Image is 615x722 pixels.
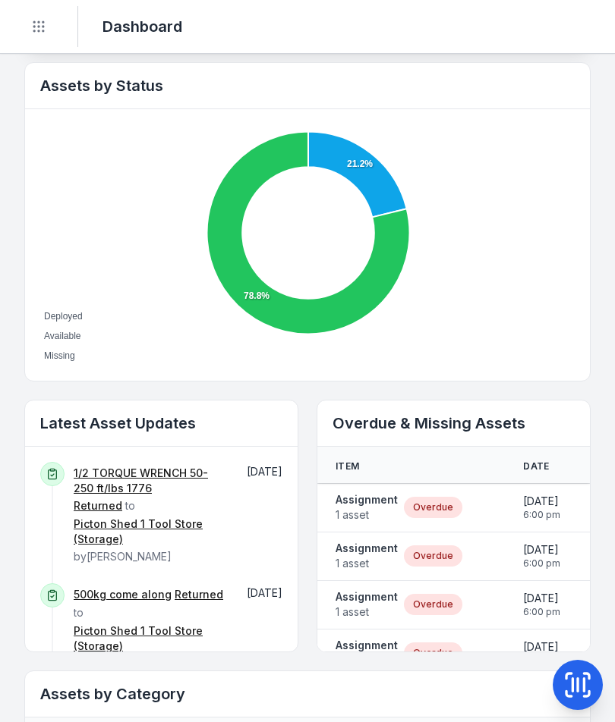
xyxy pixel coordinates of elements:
div: Overdue [404,497,462,518]
span: Deployed [44,311,83,322]
a: Returned [175,587,223,602]
a: Assignment [336,638,398,668]
time: 18/9/2025, 6:00:00 pm [523,591,560,618]
a: Returned [74,498,122,513]
div: Overdue [404,594,462,615]
time: 18/9/2025, 4:58:30 pm [247,586,282,599]
span: to by [PERSON_NAME] [74,588,225,670]
time: 18/9/2025, 6:00:00 pm [523,542,560,570]
span: [DATE] [523,542,560,557]
span: Item [336,460,359,472]
span: [DATE] [247,465,282,478]
span: 1 asset [336,556,398,571]
span: [DATE] [523,591,560,606]
strong: Assignment [336,541,398,556]
span: 6:00 pm [523,557,560,570]
h2: Dashboard [102,16,182,37]
button: Toggle navigation [24,12,53,41]
span: [DATE] [247,586,282,599]
span: [DATE] [523,494,560,509]
time: 18/9/2025, 6:00:00 pm [523,639,560,667]
span: Available [44,331,80,341]
strong: Assignment [336,589,398,604]
div: Overdue [404,545,462,567]
span: 1 asset [336,604,398,620]
span: [DATE] [523,639,560,655]
span: Missing [44,350,75,361]
a: Picton Shed 1 Tool Store (Storage) [74,516,225,547]
a: Picton Shed 1 Tool Store (Storage) [74,623,225,654]
h2: Assets by Category [40,683,575,705]
span: to by [PERSON_NAME] [74,466,225,563]
strong: Assignment [336,638,398,653]
time: 18/9/2025, 6:00:00 pm [523,494,560,521]
h2: Latest Asset Updates [40,413,282,434]
a: Assignment1 asset [336,589,398,620]
a: 1/2 TORQUE WRENCH 50-250 ft/lbs 1776 [74,466,225,496]
time: 19/9/2025, 6:13:04 am [247,465,282,478]
span: 6:00 pm [523,509,560,521]
strong: Assignment [336,492,398,507]
h2: Assets by Status [40,75,575,96]
a: Assignment1 asset [336,492,398,523]
span: Date [523,460,549,472]
a: Assignment1 asset [336,541,398,571]
h2: Overdue & Missing Assets [333,413,575,434]
span: 1 asset [336,507,398,523]
span: 6:00 pm [523,606,560,618]
div: Overdue [404,642,462,664]
a: 500kg come along [74,587,172,602]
